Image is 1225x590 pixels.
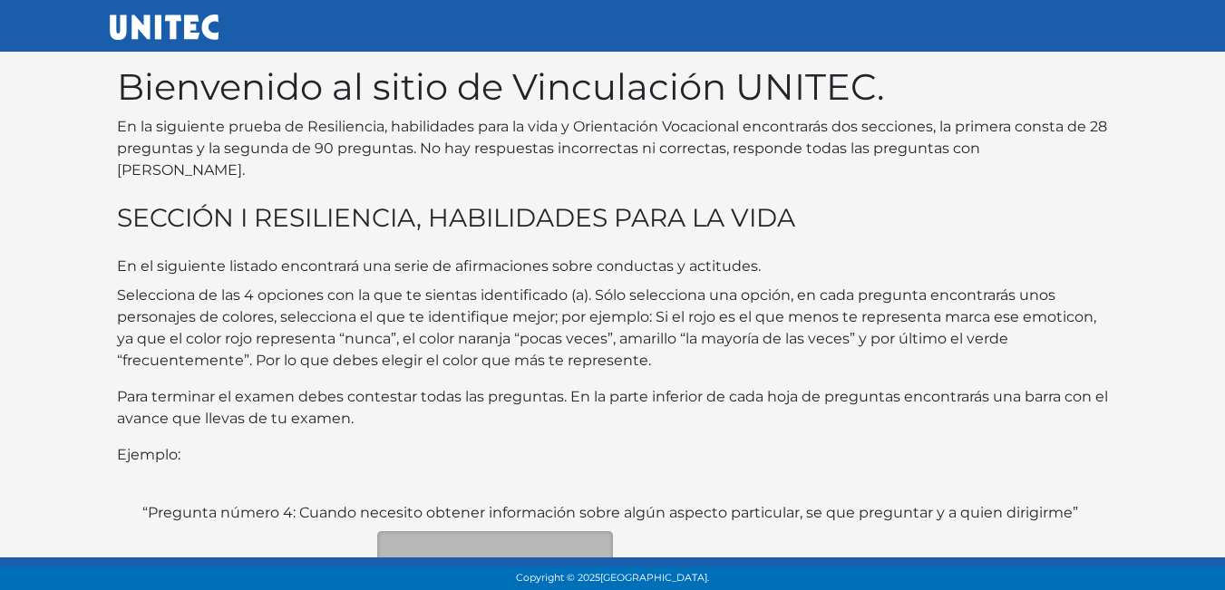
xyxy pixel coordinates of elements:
[117,116,1109,181] p: En la siguiente prueba de Resiliencia, habilidades para la vida y Orientación Vocacional encontra...
[117,256,1109,277] p: En el siguiente listado encontrará una serie de afirmaciones sobre conductas y actitudes.
[117,203,1109,234] h3: SECCIÓN I RESILIENCIA, HABILIDADES PARA LA VIDA
[117,65,1109,109] h1: Bienvenido al sitio de Vinculación UNITEC.
[117,285,1109,372] p: Selecciona de las 4 opciones con la que te sientas identificado (a). Sólo selecciona una opción, ...
[600,572,709,584] span: [GEOGRAPHIC_DATA].
[117,444,1109,466] p: Ejemplo:
[110,15,219,40] img: UNITEC
[117,386,1109,430] p: Para terminar el examen debes contestar todas las preguntas. En la parte inferior de cada hoja de...
[142,502,1078,524] label: “Pregunta número 4: Cuando necesito obtener información sobre algún aspecto particular, se que pr...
